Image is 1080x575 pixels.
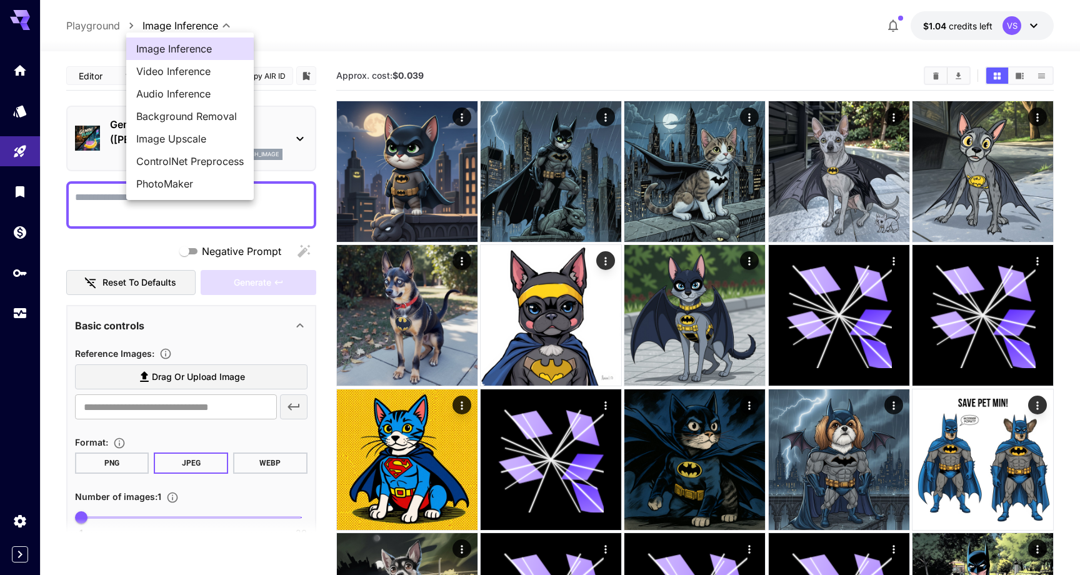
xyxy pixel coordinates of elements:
[136,109,244,124] span: Background Removal
[136,176,244,191] span: PhotoMaker
[136,41,244,56] span: Image Inference
[136,131,244,146] span: Image Upscale
[136,86,244,101] span: Audio Inference
[136,64,244,79] span: Video Inference
[136,154,244,169] span: ControlNet Preprocess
